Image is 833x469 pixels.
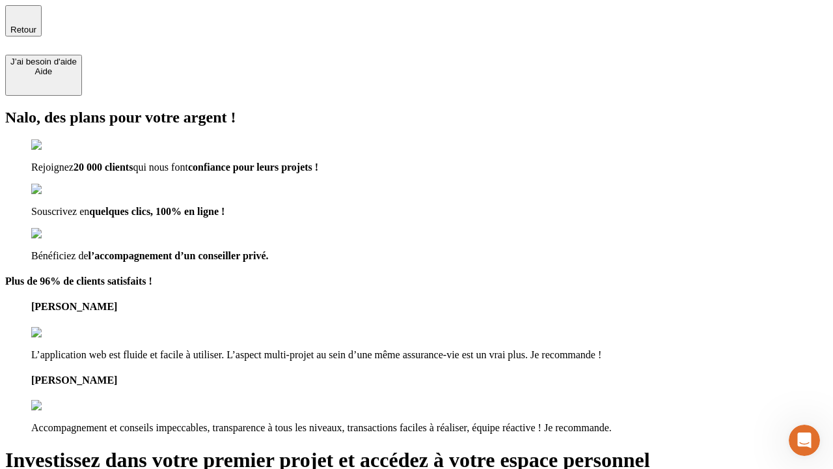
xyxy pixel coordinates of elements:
div: Aide [10,66,77,76]
h4: Plus de 96% de clients satisfaits ! [5,276,828,287]
button: Retour [5,5,42,36]
p: L’application web est fluide et facile à utiliser. L’aspect multi-projet au sein d’une même assur... [31,349,828,361]
span: confiance pour leurs projets ! [188,162,318,173]
button: J’ai besoin d'aideAide [5,55,82,96]
img: checkmark [31,228,87,240]
h4: [PERSON_NAME] [31,301,828,313]
span: Retour [10,25,36,35]
span: Bénéficiez de [31,250,89,261]
span: Rejoignez [31,162,74,173]
span: quelques clics, 100% en ligne ! [89,206,225,217]
h4: [PERSON_NAME] [31,375,828,386]
p: Accompagnement et conseils impeccables, transparence à tous les niveaux, transactions faciles à r... [31,422,828,434]
img: checkmark [31,139,87,151]
iframe: Intercom live chat [789,425,820,456]
span: 20 000 clients [74,162,133,173]
img: reviews stars [31,400,96,412]
img: checkmark [31,184,87,195]
img: reviews stars [31,327,96,339]
span: qui nous font [133,162,187,173]
div: J’ai besoin d'aide [10,57,77,66]
span: Souscrivez en [31,206,89,217]
span: l’accompagnement d’un conseiller privé. [89,250,269,261]
h2: Nalo, des plans pour votre argent ! [5,109,828,126]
